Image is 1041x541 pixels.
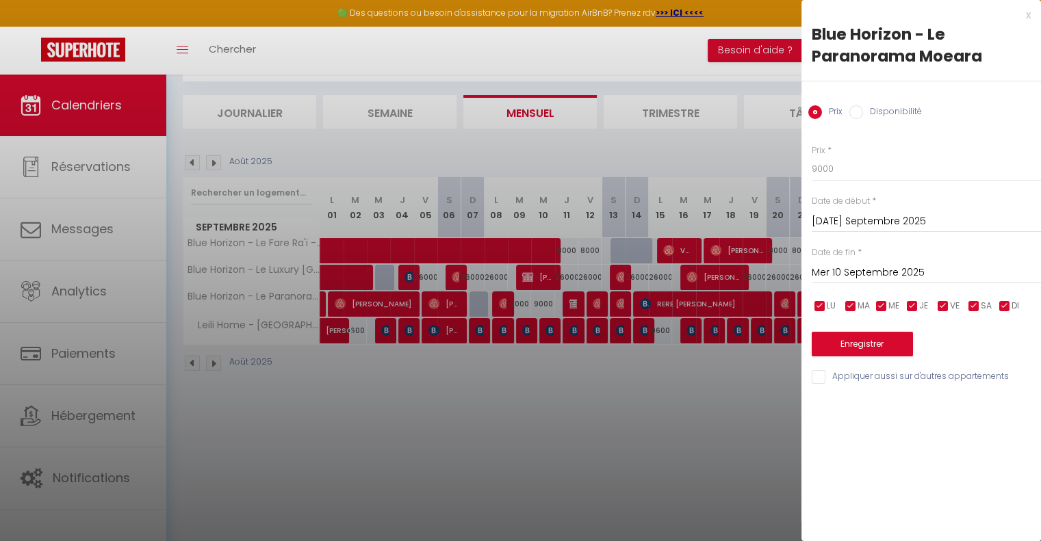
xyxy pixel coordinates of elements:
span: SA [981,300,992,313]
label: Disponibilité [863,105,922,120]
label: Prix [822,105,843,120]
span: DI [1012,300,1019,313]
span: ME [888,300,899,313]
label: Prix [812,144,825,157]
label: Date de début [812,195,870,208]
span: VE [950,300,960,313]
span: LU [827,300,836,313]
span: MA [858,300,870,313]
div: x [801,7,1031,23]
span: JE [919,300,928,313]
label: Date de fin [812,246,856,259]
div: Blue Horizon - Le Paranorama Moeara [812,23,1031,67]
button: Enregistrer [812,332,913,356]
